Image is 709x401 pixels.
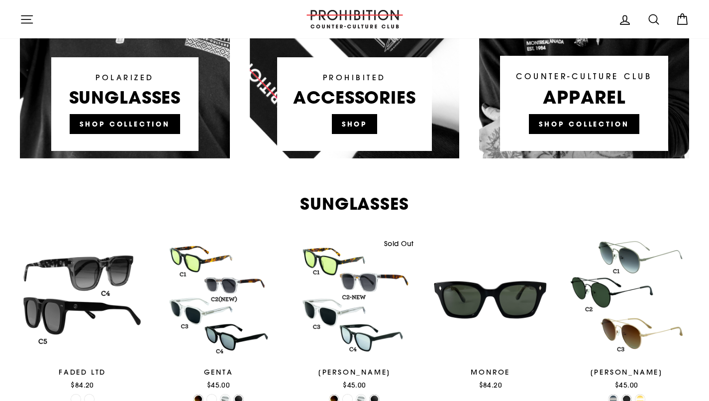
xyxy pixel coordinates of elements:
[564,367,689,378] div: [PERSON_NAME]
[20,367,145,378] div: FADED LTD
[156,380,281,390] div: $45.00
[428,380,553,390] div: $84.20
[292,237,417,394] a: [PERSON_NAME]$45.00
[564,380,689,390] div: $45.00
[156,367,281,378] div: GENTA
[20,237,145,394] a: FADED LTD$84.20
[156,237,281,394] a: GENTA$45.00
[20,196,689,212] h2: SUNGLASSES
[305,10,405,28] img: PROHIBITION COUNTER-CULTURE CLUB
[428,367,553,378] div: MONROE
[20,380,145,390] div: $84.20
[292,380,417,390] div: $45.00
[380,237,417,251] div: Sold Out
[292,367,417,378] div: [PERSON_NAME]
[428,237,553,394] a: MONROE$84.20
[564,237,689,394] a: [PERSON_NAME]$45.00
